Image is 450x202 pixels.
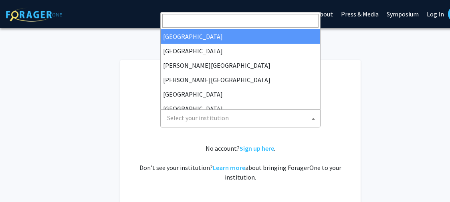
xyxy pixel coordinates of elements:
[240,144,274,152] a: Sign up here
[161,29,320,44] li: [GEOGRAPHIC_DATA]
[136,76,345,95] h1: Log In
[164,110,320,126] span: Select your institution
[161,44,320,58] li: [GEOGRAPHIC_DATA]
[136,143,345,182] div: No account? . Don't see your institution? about bringing ForagerOne to your institution.
[161,58,320,73] li: [PERSON_NAME][GEOGRAPHIC_DATA]
[161,87,320,101] li: [GEOGRAPHIC_DATA]
[6,8,62,22] img: ForagerOne Logo
[6,166,34,196] iframe: Chat
[160,109,321,127] span: Select your institution
[161,101,320,116] li: [GEOGRAPHIC_DATA]
[167,114,229,122] span: Select your institution
[213,164,245,172] a: Learn more about bringing ForagerOne to your institution
[161,73,320,87] li: [PERSON_NAME][GEOGRAPHIC_DATA]
[162,14,319,28] input: Search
